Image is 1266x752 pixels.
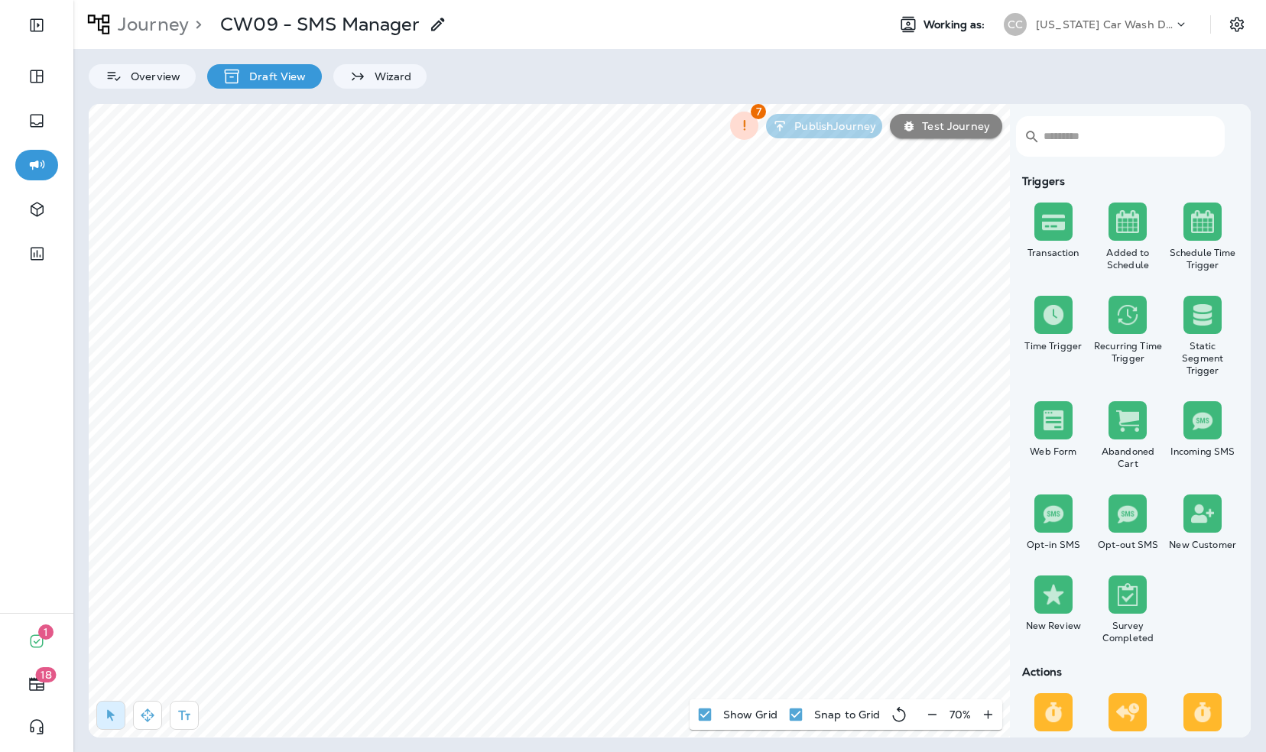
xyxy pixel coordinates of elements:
button: 18 [15,669,58,699]
p: [US_STATE] Car Wash DBA Zoom Car Wash [1036,18,1173,31]
div: Abandoned Cart [1094,446,1163,470]
span: 7 [751,104,766,119]
div: Actions [1016,666,1240,678]
div: Time Trigger [1019,340,1088,352]
div: Triggers [1016,175,1240,187]
div: Schedule Time Trigger [1168,247,1237,271]
div: Opt-out SMS [1094,539,1163,551]
div: Survey Completed [1094,620,1163,644]
p: Wizard [367,70,412,83]
p: CW09 - SMS Manager [220,13,420,36]
button: Expand Sidebar [15,10,58,41]
div: Static Segment Trigger [1168,340,1237,377]
div: Recurring Time Trigger [1094,340,1163,365]
div: Incoming SMS [1168,446,1237,458]
p: Test Journey [916,120,990,132]
p: Snap to Grid [814,708,881,721]
p: Overview [123,70,180,83]
div: CC [1004,13,1027,36]
div: Opt-in SMS [1019,539,1088,551]
button: Settings [1223,11,1251,38]
p: Draft View [242,70,306,83]
span: 18 [36,667,57,682]
p: > [189,13,202,36]
button: 1 [15,626,58,656]
button: Test Journey [890,114,1002,138]
p: Journey [112,13,189,36]
div: Added to Schedule [1094,247,1163,271]
div: Transaction [1019,247,1088,259]
div: Web Form [1019,446,1088,458]
div: New Customer [1168,539,1237,551]
p: Show Grid [723,708,777,721]
p: 70 % [949,708,971,721]
span: 1 [38,624,54,640]
div: New Review [1019,620,1088,632]
span: Working as: [924,18,988,31]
